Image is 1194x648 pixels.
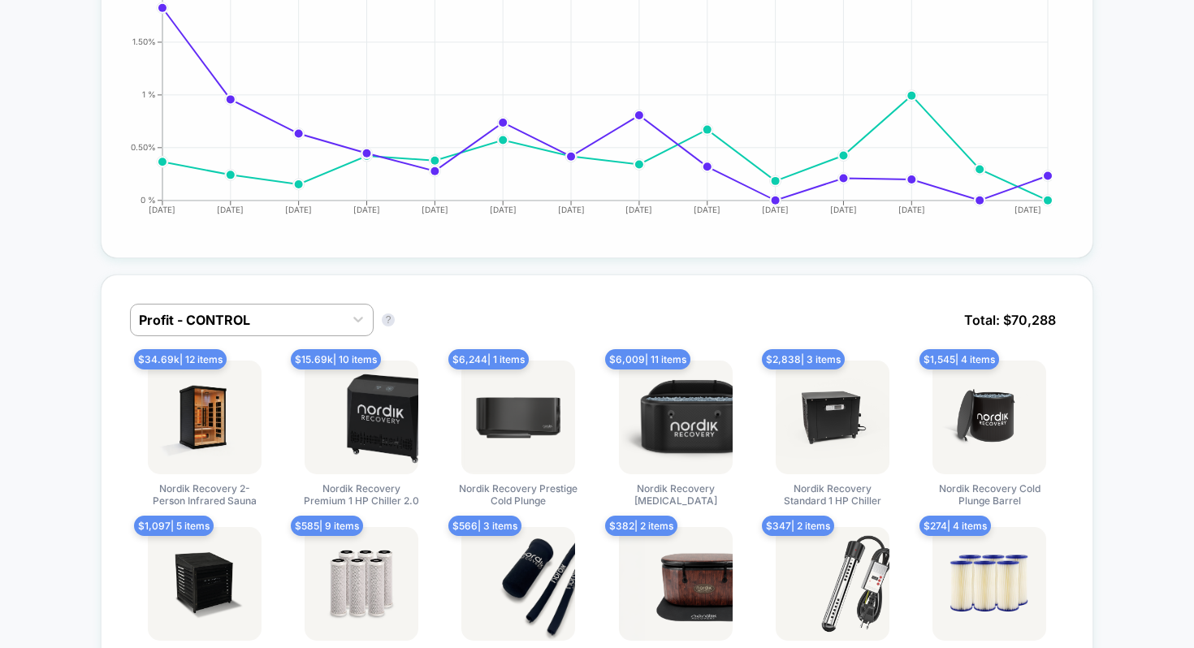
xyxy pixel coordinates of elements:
img: Neoprene Anti-slip Floor Mat [619,527,733,641]
tspan: [DATE] [625,205,652,214]
img: Nordik Recovery 2-Person Infrared Sauna [148,361,262,474]
img: Premium Dry Sleeves for Chiller [461,527,575,641]
span: Nordik Recovery 2-Person Infrared Sauna [144,482,266,507]
tspan: [DATE] [353,205,380,214]
span: Nordik Recovery [MEDICAL_DATA] [615,482,737,507]
img: Nordik Recovery Ice Bath [619,361,733,474]
tspan: [DATE] [558,205,585,214]
span: $ 34.69k | 12 items [134,349,227,369]
span: $ 6,244 | 1 items [448,349,529,369]
tspan: 0 % [141,195,156,205]
tspan: [DATE] [694,205,720,214]
span: $ 382 | 2 items [605,516,677,536]
tspan: 1 % [142,89,156,99]
span: Nordik Recovery Premium 1 HP Chiller 2.0 [301,482,422,507]
img: Premium 30 Micron Filters for the Nordik Recovery Prestige (5"x2.5") [932,527,1046,641]
tspan: [DATE] [490,205,517,214]
img: Nordik Recovery Cold Plunge Barrel [932,361,1046,474]
img: Nordik Recovery Standard 1 HP Chiller [776,361,889,474]
img: Nordik Recovery Premium 1 HP Chiller 2.0 [305,361,418,474]
img: Nordik Recovery Prestige Cold Plunge [461,361,575,474]
tspan: 1.50% [132,37,156,46]
span: $ 566 | 3 items [448,516,521,536]
button: ? [382,313,395,326]
img: Nordik Recovery Water Heater [776,527,889,641]
tspan: [DATE] [1015,205,1042,214]
span: $ 2,838 | 3 items [762,349,845,369]
tspan: [DATE] [285,205,312,214]
tspan: [DATE] [422,205,448,214]
tspan: 0.50% [131,142,156,152]
span: $ 6,009 | 11 items [605,349,690,369]
span: $ 274 | 4 items [919,516,991,536]
span: Nordik Recovery Prestige Cold Plunge [457,482,579,507]
tspan: [DATE] [149,205,175,214]
tspan: [DATE] [217,205,244,214]
span: $ 15.69k | 10 items [291,349,381,369]
tspan: [DATE] [898,205,925,214]
span: Nordik Recovery Cold Plunge Barrel [928,482,1050,507]
span: $ 347 | 2 items [762,516,834,536]
span: $ 585 | 9 items [291,516,363,536]
span: $ 1,545 | 4 items [919,349,999,369]
span: Total: $ 70,288 [956,304,1064,336]
img: The Chiller Guard by Nordik Recovery [148,527,262,641]
span: $ 1,097 | 5 items [134,516,214,536]
span: Nordik Recovery Standard 1 HP Chiller [772,482,893,507]
img: Premium 5 Micron Filters [305,527,418,641]
tspan: [DATE] [762,205,789,214]
tspan: [DATE] [830,205,857,214]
